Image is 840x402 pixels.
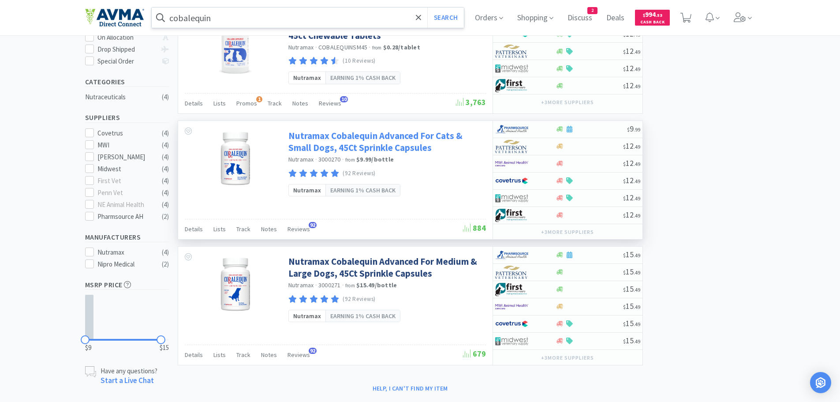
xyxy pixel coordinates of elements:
[623,63,640,73] span: 12
[293,73,321,83] span: Nutramax
[330,185,396,195] span: Earning 1% Cash Back
[623,143,626,150] span: $
[345,157,355,163] span: from
[309,348,317,354] span: 92
[495,209,528,222] img: 67d67680309e4a0bb49a5ff0391dcc42_6.png
[342,281,344,289] span: ·
[623,338,626,345] span: $
[623,249,640,259] span: 15
[495,157,528,170] img: f6b2451649754179b5b4e0c70c3f7cb0_2.png
[656,12,662,18] span: . 53
[623,286,626,293] span: $
[85,113,169,123] h5: Suppliers
[623,192,640,203] span: 12
[427,8,464,28] button: Search
[634,178,640,184] span: . 49
[97,164,152,174] div: Midwest
[623,141,640,151] span: 12
[162,176,169,186] div: ( 4 )
[634,49,640,55] span: . 49
[623,158,640,168] span: 12
[213,351,226,359] span: Lists
[97,199,152,210] div: NE Animal Health
[85,77,169,87] h5: Categories
[97,44,156,55] div: Drop Shipped
[288,155,314,163] a: Nutramax
[345,282,355,289] span: from
[330,73,396,83] span: Earning 1% Cash Back
[495,248,528,262] img: 7915dbd3f8974342a4dc3feb8efc1740_58.png
[634,143,640,150] span: . 49
[495,174,528,188] img: 77fca1acd8b6420a9015268ca798ef17_1.png
[623,161,626,167] span: $
[634,212,640,219] span: . 49
[623,210,640,220] span: 12
[623,49,626,55] span: $
[85,232,169,242] h5: Manufacturers
[162,140,169,150] div: ( 4 )
[634,252,640,259] span: . 49
[627,126,630,133] span: $
[623,252,626,259] span: $
[293,185,321,195] span: Nutramax
[343,56,376,66] p: (10 Reviews)
[162,247,169,258] div: ( 4 )
[97,188,152,198] div: Penn Vet
[623,321,626,327] span: $
[309,222,317,228] span: 92
[315,281,317,289] span: ·
[634,304,640,310] span: . 49
[623,335,640,346] span: 15
[101,376,154,385] a: Start a Live Chat
[463,223,486,233] span: 884
[634,269,640,276] span: . 49
[634,83,640,90] span: . 49
[603,14,628,22] a: Deals
[627,124,640,134] span: 9
[537,352,598,364] button: +3more suppliers
[268,99,282,107] span: Track
[495,300,528,313] img: f6b2451649754179b5b4e0c70c3f7cb0_2.png
[564,14,596,22] a: Discuss2
[537,96,598,109] button: +3more suppliers
[207,255,264,313] img: 67e29351a191404380e4ef8eec4e052c_411442.png
[495,140,528,153] img: f5e969b455434c6296c6d81ef179fa71_3.png
[318,281,341,289] span: 3000271
[634,126,640,133] span: . 99
[318,43,368,51] span: COBALEQUINSM45
[318,155,341,163] span: 3000270
[162,92,169,102] div: ( 4 )
[213,99,226,107] span: Lists
[537,226,598,238] button: +3more suppliers
[623,304,626,310] span: $
[340,96,348,102] span: 10
[236,99,257,107] span: Promos
[162,164,169,174] div: ( 4 )
[97,32,156,43] div: On Allocation
[287,225,310,233] span: Reviews
[495,192,528,205] img: 4dd14cff54a648ac9e977f0c5da9bc2e_5.png
[495,45,528,58] img: f5e969b455434c6296c6d81ef179fa71_3.png
[623,31,626,38] span: $
[213,225,226,233] span: Lists
[162,128,169,139] div: ( 4 )
[160,342,169,353] span: $15
[319,99,341,107] span: Reviews
[588,8,597,14] span: 2
[634,321,640,327] span: . 49
[152,8,464,28] input: Search by item, sku, manufacturer, ingredient, size...
[162,259,169,270] div: ( 2 )
[495,123,528,136] img: 7915dbd3f8974342a4dc3feb8efc1740_58.png
[97,211,152,222] div: Pharmsource AH
[495,334,528,348] img: 4dd14cff54a648ac9e977f0c5da9bc2e_5.png
[216,17,254,75] img: aa4a1af368f049a19bc187ef69c3d4bf_405560.png
[634,286,640,293] span: . 49
[261,225,277,233] span: Notes
[162,199,169,210] div: ( 4 )
[640,20,665,26] span: Cash Back
[97,140,152,150] div: MWI
[356,281,397,289] strong: $15.49 / bottle
[343,295,376,304] p: (92 Reviews)
[634,338,640,345] span: . 49
[634,161,640,167] span: . 49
